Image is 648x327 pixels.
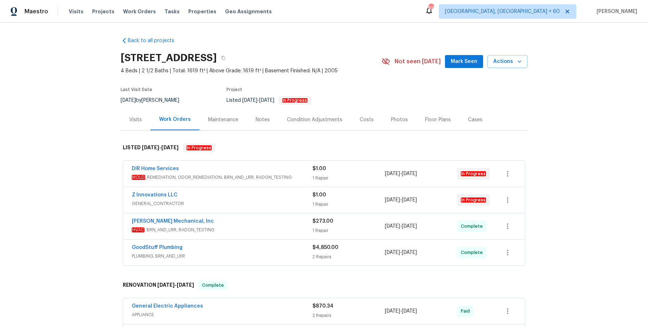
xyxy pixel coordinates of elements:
[385,249,417,256] span: -
[385,308,417,315] span: -
[121,96,188,105] div: by [PERSON_NAME]
[461,223,486,230] span: Complete
[242,98,257,103] span: [DATE]
[468,116,482,123] div: Cases
[208,116,238,123] div: Maintenance
[385,171,400,176] span: [DATE]
[256,116,270,123] div: Notes
[123,144,179,152] h6: LISTED
[132,174,312,181] span: _REMEDIATION, ODOR_REMEDIATION, BRN_AND_LRR, RADON_TESTING
[121,67,382,74] span: 4 Beds | 2 1/2 Baths | Total: 1619 ft² | Above Grade: 1619 ft² | Basement Finished: N/A | 2005
[226,98,311,103] span: Listed
[121,37,190,44] a: Back to all projects
[161,145,179,150] span: [DATE]
[121,274,527,297] div: RENOVATION [DATE]-[DATE]Complete
[385,224,400,229] span: [DATE]
[461,249,486,256] span: Complete
[312,304,333,309] span: $870.34
[487,55,527,68] button: Actions
[132,192,177,197] a: Z Innovations LLC
[225,8,272,15] span: Geo Assignments
[132,200,312,207] span: GENERAL_CONTRACTOR
[142,145,159,150] span: [DATE]
[188,8,216,15] span: Properties
[395,58,441,65] span: Not seen [DATE]
[385,196,417,204] span: -
[493,57,522,66] span: Actions
[123,8,156,15] span: Work Orders
[132,304,203,309] a: General Electric Appliances
[461,171,486,176] em: In Progress
[402,197,417,203] span: [DATE]
[217,51,230,64] button: Copy Address
[132,253,312,260] span: PLUMBING, BRN_AND_LRR
[132,219,214,224] a: [PERSON_NAME] Mechanical, Inc
[157,282,175,287] span: [DATE]
[132,175,145,180] em: MOLD
[385,170,417,177] span: -
[69,8,84,15] span: Visits
[312,312,385,319] div: 2 Repairs
[186,145,212,150] em: In Progress
[132,226,312,233] span: , BRN_AND_LRR, RADON_TESTING
[461,197,486,203] em: In Progress
[360,116,374,123] div: Costs
[385,197,400,203] span: [DATE]
[132,311,312,318] span: APPLIANCE
[24,8,48,15] span: Maestro
[312,245,338,250] span: $4,850.00
[121,136,527,159] div: LISTED [DATE]-[DATE]In Progress
[385,309,400,314] span: [DATE]
[402,224,417,229] span: [DATE]
[428,4,433,12] div: 696
[177,282,194,287] span: [DATE]
[121,87,152,92] span: Last Visit Date
[312,219,333,224] span: $273.00
[129,116,142,123] div: Visits
[594,8,637,15] span: [PERSON_NAME]
[461,308,473,315] span: Paid
[142,145,179,150] span: -
[132,227,144,232] em: HVAC
[121,98,136,103] span: [DATE]
[445,55,483,68] button: Mark Seen
[391,116,408,123] div: Photos
[312,174,385,182] div: 1 Repair
[312,166,326,171] span: $1.00
[282,98,307,103] em: In Progress
[92,8,114,15] span: Projects
[259,98,274,103] span: [DATE]
[165,9,180,14] span: Tasks
[121,54,217,62] h2: [STREET_ADDRESS]
[199,282,227,289] span: Complete
[157,282,194,287] span: -
[287,116,342,123] div: Condition Adjustments
[226,87,242,92] span: Project
[123,281,194,290] h6: RENOVATION
[402,250,417,255] span: [DATE]
[385,250,400,255] span: [DATE]
[385,223,417,230] span: -
[445,8,560,15] span: [GEOGRAPHIC_DATA], [GEOGRAPHIC_DATA] + 60
[132,245,183,250] a: GoodStuff Plumbing
[312,192,326,197] span: $1.00
[312,201,385,208] div: 1 Repair
[312,227,385,234] div: 1 Repair
[425,116,451,123] div: Floor Plans
[312,253,385,260] div: 2 Repairs
[132,166,179,171] a: DIR Home Services
[451,57,477,66] span: Mark Seen
[402,309,417,314] span: [DATE]
[159,116,191,123] div: Work Orders
[242,98,274,103] span: -
[402,171,417,176] span: [DATE]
